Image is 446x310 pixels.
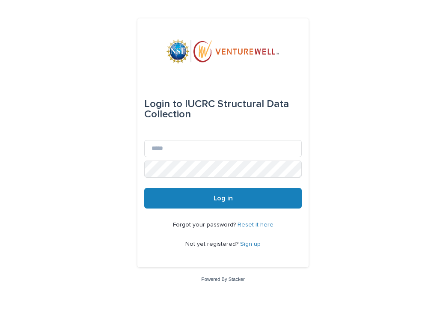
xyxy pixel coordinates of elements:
[240,241,261,247] a: Sign up
[238,222,274,228] a: Reset it here
[173,222,238,228] span: Forgot your password?
[167,39,279,65] img: mWhVGmOKROS2pZaMU8FQ
[144,92,302,126] div: IUCRC Structural Data Collection
[144,188,302,209] button: Log in
[201,277,244,282] a: Powered By Stacker
[214,195,233,202] span: Log in
[185,241,240,247] span: Not yet registered?
[144,99,182,109] span: Login to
